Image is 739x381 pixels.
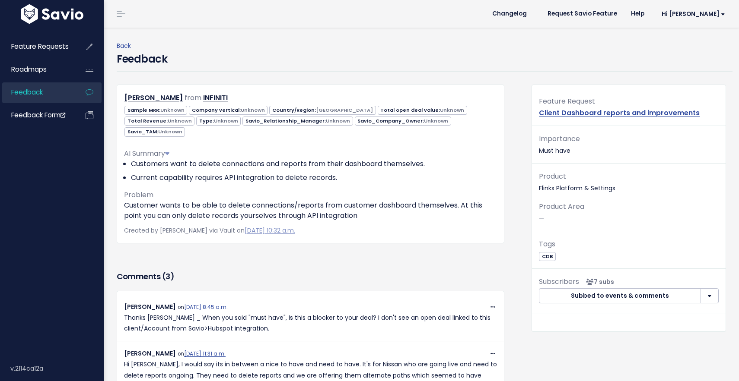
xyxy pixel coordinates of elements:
[378,106,467,115] span: Total open deal value:
[117,271,504,283] h3: Comments ( )
[196,117,241,126] span: Type:
[124,117,194,126] span: Total Revenue:
[124,190,153,200] span: Problem
[203,93,228,103] a: INFINITI
[662,11,725,17] span: Hi [PERSON_NAME]
[185,93,201,103] span: from
[539,108,700,118] a: Client Dashboard reports and improvements
[539,239,555,249] span: Tags
[124,106,187,115] span: Sample MRR:
[326,117,350,124] span: Unknown
[214,117,238,124] span: Unknown
[2,37,72,57] a: Feature Requests
[624,7,651,20] a: Help
[539,133,719,156] p: Must have
[242,117,353,126] span: Savio_Relationship_Manager:
[2,82,72,102] a: Feedback
[440,107,464,113] span: Unknown
[11,42,69,51] span: Feature Requests
[117,41,131,50] a: Back
[124,148,169,158] span: AI Summary
[11,65,47,74] span: Roadmaps
[124,312,497,334] p: Thanks [PERSON_NAME] _ When you said "must have", is this a blocker to your deal? I don't see an ...
[10,357,104,380] div: v.2114ca12a
[124,93,183,103] a: [PERSON_NAME]
[539,171,566,181] span: Product
[541,7,624,20] a: Request Savio Feature
[168,117,192,124] span: Unknown
[245,226,295,235] a: [DATE] 10:32 a.m.
[2,60,72,79] a: Roadmaps
[124,349,176,358] span: [PERSON_NAME]
[539,134,580,144] span: Importance
[316,107,373,113] span: [GEOGRAPHIC_DATA]
[124,200,497,221] p: Customer wants to be able to delete connections/reports from customer dashboard themselves. At th...
[124,226,295,235] span: Created by [PERSON_NAME] via Vault on
[539,288,701,304] button: Subbed to events & comments
[651,7,732,21] a: Hi [PERSON_NAME]
[241,107,265,113] span: Unknown
[178,304,228,311] span: on
[2,105,72,125] a: Feedback form
[539,252,556,261] span: CDB
[539,277,579,287] span: Subscribers
[539,201,719,224] p: —
[131,159,497,169] li: Customers want to delete connections and reports from their dashboard themselves.
[539,170,719,194] p: Flinks Platform & Settings
[117,51,167,67] h4: Feedback
[178,350,226,357] span: on
[131,173,497,183] li: Current capability requires API integration to delete records.
[11,88,43,97] span: Feedback
[539,96,595,106] span: Feature Request
[11,110,65,120] span: Feedback form
[355,117,451,126] span: Savio_Company_Owner:
[124,127,185,136] span: Savio_TAM:
[583,277,614,286] span: <p><strong>Subscribers</strong><br><br> - Klaus Lima<br> - Sara Ahmad<br> - Hessam Abbasi<br> - P...
[166,271,170,282] span: 3
[539,252,556,260] a: CDB
[492,11,527,17] span: Changelog
[539,202,584,211] span: Product Area
[160,107,185,113] span: Unknown
[189,106,268,115] span: Company vertical:
[124,302,176,311] span: [PERSON_NAME]
[269,106,376,115] span: Country/Region:
[184,350,226,357] a: [DATE] 11:31 a.m.
[158,128,182,135] span: Unknown
[184,304,228,311] a: [DATE] 8:45 a.m.
[424,117,448,124] span: Unknown
[19,4,86,24] img: logo-white.9d6f32f41409.svg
